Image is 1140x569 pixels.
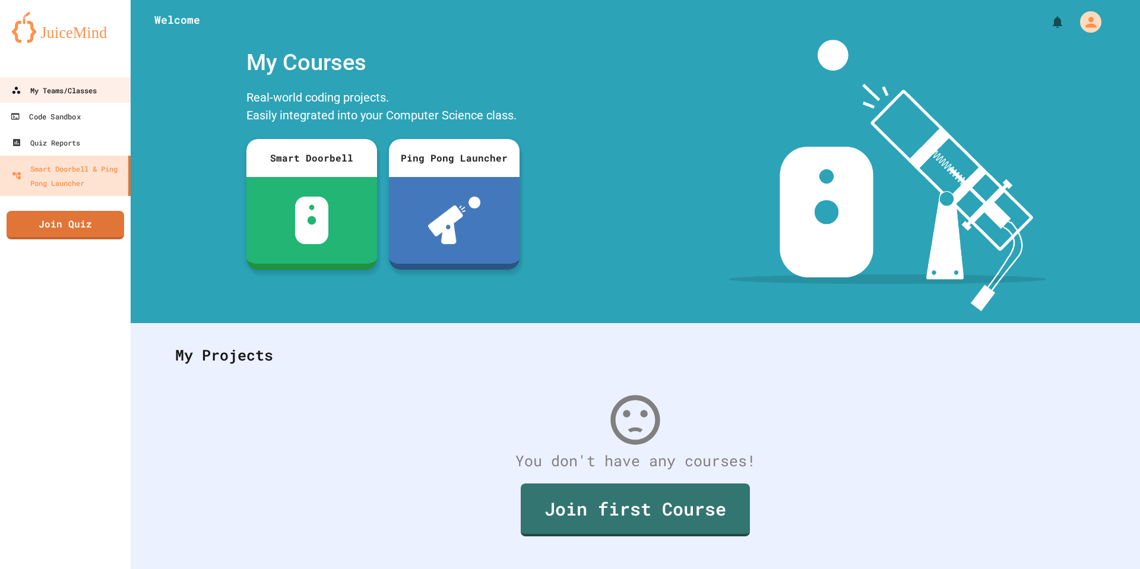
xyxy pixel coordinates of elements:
[240,86,525,130] div: Real-world coding projects. Easily integrated into your Computer Science class.
[163,450,1107,472] div: You don't have any courses!
[295,197,329,244] img: sdb-white.svg
[240,40,525,86] div: My Courses
[7,211,124,239] a: Join Quiz
[11,83,97,97] div: My Teams/Classes
[521,483,750,536] a: Join first Course
[12,135,80,150] div: Quiz Reports
[729,40,1047,311] img: banner-image-my-projects.png
[389,139,520,177] div: Ping Pong Launcher
[1028,12,1068,32] div: My Notifications
[428,197,481,244] img: ppl-with-ball.png
[246,139,377,177] div: Smart Doorbell
[10,109,80,124] div: Code Sandbox
[1068,8,1104,36] div: My Account
[12,162,123,190] div: Smart Doorbell & Ping Pong Launcher
[163,332,1107,378] div: My Projects
[12,12,119,43] img: logo-orange.svg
